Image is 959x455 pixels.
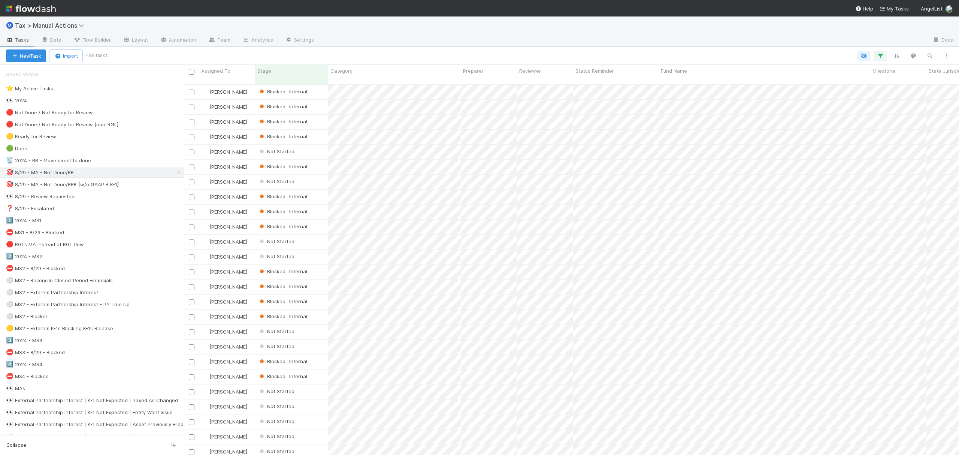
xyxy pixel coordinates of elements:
span: Blocked- Internal [258,193,307,199]
div: Not Started [258,148,294,155]
span: [PERSON_NAME] [209,404,247,410]
span: 🟡 [6,325,13,331]
span: [PERSON_NAME] [209,389,247,395]
span: ❓ [6,205,13,211]
div: Not Started [258,253,294,260]
span: Blocked- Internal [258,373,307,379]
div: Not Started [258,238,294,245]
div: [PERSON_NAME] [202,403,247,410]
div: Not Started [258,328,294,335]
a: Data [35,34,67,46]
span: Blocked- Internal [258,358,307,364]
img: avatar_d45d11ee-0024-4901-936f-9df0a9cc3b4e.png [946,5,953,13]
span: [PERSON_NAME] [209,299,247,305]
div: Not Started [258,403,294,410]
span: Blocked- Internal [258,223,307,229]
img: avatar_d45d11ee-0024-4901-936f-9df0a9cc3b4e.png [202,209,208,215]
input: Toggle Row Selected [189,344,194,350]
span: Tasks [6,36,29,43]
a: Docs [926,34,959,46]
span: Not Started [258,343,294,349]
div: MS2 - 8/29 - Blocked [6,264,65,273]
span: Ⓜ️ [6,22,13,28]
input: Toggle Row Selected [189,329,194,335]
div: Not Started [258,388,294,395]
span: ⛔ [6,229,13,235]
div: Blocked- Internal [258,283,307,290]
img: avatar_d45d11ee-0024-4901-936f-9df0a9cc3b4e.png [202,419,208,425]
div: External Partnership Interest | K-1 Not Expected | Asset Previously Filed Final [6,420,196,429]
div: 2024 [6,96,27,105]
span: Not Started [258,328,294,334]
div: [PERSON_NAME] [202,103,247,111]
input: Toggle Row Selected [189,254,194,260]
span: [PERSON_NAME] [209,359,247,365]
a: Automation [154,34,202,46]
span: Not Started [258,238,294,244]
div: Not Started [258,343,294,350]
span: Not Started [258,388,294,394]
div: MAs [6,384,25,393]
span: [PERSON_NAME] [209,329,247,335]
span: 3️⃣ [6,337,13,343]
span: Not Started [258,178,294,184]
img: avatar_d45d11ee-0024-4901-936f-9df0a9cc3b4e.png [202,389,208,395]
img: avatar_d45d11ee-0024-4901-936f-9df0a9cc3b4e.png [202,329,208,335]
div: Ready for Review [6,132,56,141]
span: My Tasks [879,6,909,12]
a: Team [202,34,236,46]
input: Toggle Row Selected [189,284,194,290]
span: [PERSON_NAME] [209,269,247,275]
div: Blocked- Internal [258,223,307,230]
span: [PERSON_NAME] [209,104,247,110]
span: [PERSON_NAME] [209,164,247,170]
div: 2024 - MS4 [6,360,42,369]
div: 2024 - MS1 [6,216,42,225]
span: Stage [257,67,271,75]
input: Toggle Row Selected [189,449,194,455]
span: 🟢 [6,145,13,151]
span: Preparer [463,67,484,75]
div: [PERSON_NAME] [202,148,247,156]
button: NewTask [6,49,46,62]
div: External Partnership Interest | K-1 Not Expected | Requires Additional Review [6,432,196,441]
span: 👀 [6,385,13,391]
div: Blocked- Internal [258,193,307,200]
input: Toggle All Rows Selected [189,69,194,75]
input: Toggle Row Selected [189,269,194,275]
div: Blocked- Internal [258,358,307,365]
img: avatar_d45d11ee-0024-4901-936f-9df0a9cc3b4e.png [202,224,208,230]
div: MS3 - 8/29 - Blocked [6,348,65,357]
img: avatar_d45d11ee-0024-4901-936f-9df0a9cc3b4e.png [202,269,208,275]
span: ⚪ [6,301,13,307]
span: 🔴 [6,109,13,115]
div: 8/29 - MA - Not Done/RR [6,168,74,177]
span: Blocked- Internal [258,163,307,169]
span: [PERSON_NAME] [209,449,247,455]
span: ⚪ [6,313,13,319]
span: [PERSON_NAME] [209,434,247,440]
span: Not Started [258,433,294,439]
span: Saved Views [6,67,38,82]
span: [PERSON_NAME] [209,134,247,140]
div: [PERSON_NAME] [202,238,247,245]
span: [PERSON_NAME] [209,254,247,260]
div: [PERSON_NAME] [202,178,247,186]
input: Toggle Row Selected [189,389,194,395]
div: MS2 - External Partnership Interest - PY True Up [6,300,130,309]
div: My Active Tasks [6,84,53,93]
div: Help [855,5,873,12]
div: [PERSON_NAME] [202,343,247,350]
img: avatar_d45d11ee-0024-4901-936f-9df0a9cc3b4e.png [202,344,208,350]
span: [PERSON_NAME] [209,344,247,350]
input: Toggle Row Selected [189,135,194,140]
div: [PERSON_NAME] [202,283,247,290]
span: [PERSON_NAME] [209,89,247,95]
img: avatar_d45d11ee-0024-4901-936f-9df0a9cc3b4e.png [202,119,208,125]
div: 2024 - MS2 [6,252,42,261]
img: avatar_d45d11ee-0024-4901-936f-9df0a9cc3b4e.png [202,359,208,365]
div: Blocked- Internal [258,118,307,125]
button: Import [49,49,83,62]
input: Toggle Row Selected [189,105,194,110]
span: ⚪ [6,289,13,295]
